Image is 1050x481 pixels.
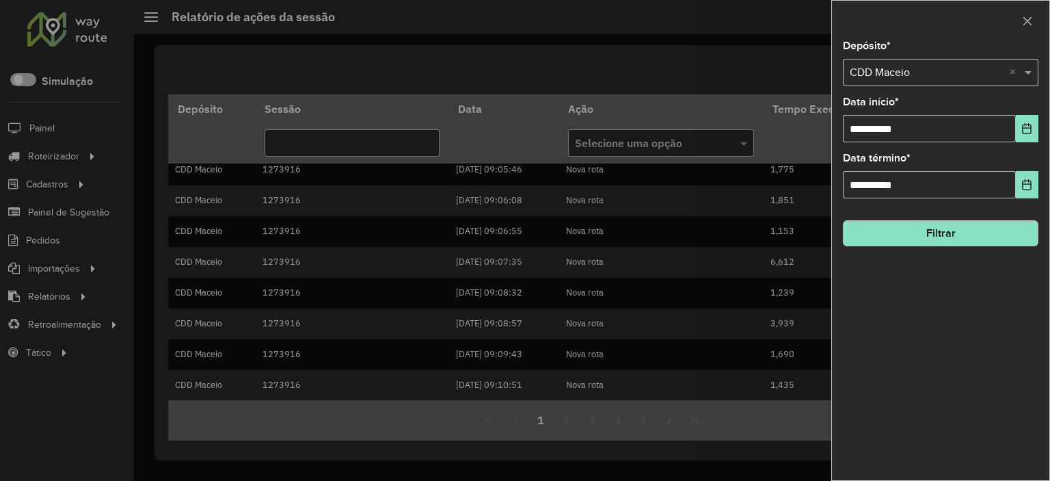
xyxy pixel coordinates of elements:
[1016,115,1038,142] button: Choose Date
[843,150,911,166] label: Data término
[843,94,899,110] label: Data início
[843,220,1038,246] button: Filtrar
[843,38,891,54] label: Depósito
[1010,64,1021,81] span: Clear all
[1016,171,1038,198] button: Choose Date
